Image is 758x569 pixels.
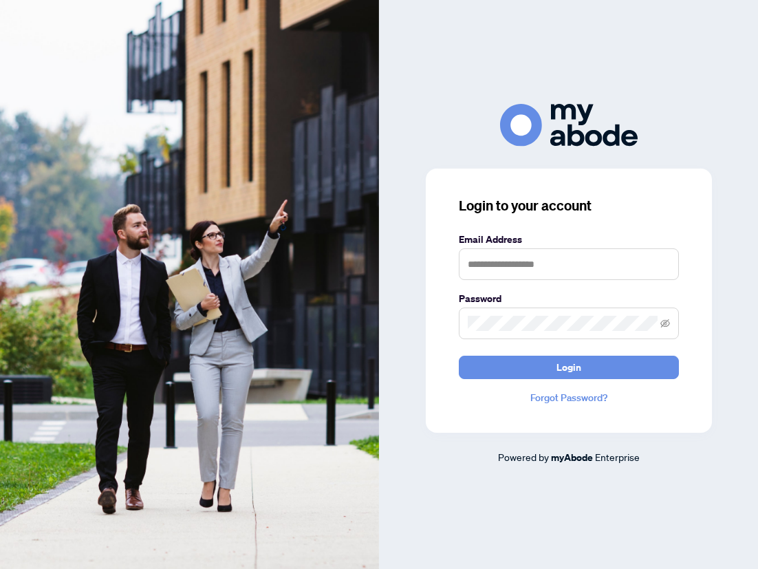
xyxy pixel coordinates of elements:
img: ma-logo [500,104,638,146]
span: Enterprise [595,451,640,463]
h3: Login to your account [459,196,679,215]
label: Email Address [459,232,679,247]
span: Login [556,356,581,378]
span: Powered by [498,451,549,463]
a: Forgot Password? [459,390,679,405]
button: Login [459,356,679,379]
a: myAbode [551,450,593,465]
span: eye-invisible [660,319,670,328]
label: Password [459,291,679,306]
